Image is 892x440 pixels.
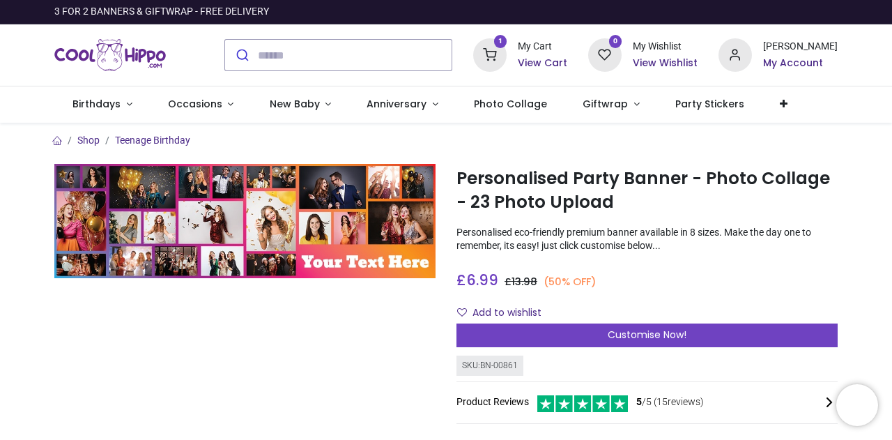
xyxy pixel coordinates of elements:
[473,49,507,60] a: 1
[608,328,686,342] span: Customise Now!
[349,86,456,123] a: Anniversary
[72,97,121,111] span: Birthdays
[54,5,269,19] div: 3 FOR 2 BANNERS & GIFTWRAP - FREE DELIVERY
[583,97,628,111] span: Giftwrap
[545,5,838,19] iframe: Customer reviews powered by Trustpilot
[512,275,537,289] span: 13.98
[763,56,838,70] a: My Account
[763,40,838,54] div: [PERSON_NAME]
[494,35,507,48] sup: 1
[836,384,878,426] iframe: Brevo live chat
[636,396,642,407] span: 5
[633,40,698,54] div: My Wishlist
[456,226,838,253] p: Personalised eco-friendly premium banner available in 8 sizes. Make the day one to remember, its ...
[636,395,704,409] span: /5 ( 15 reviews)
[518,56,567,70] a: View Cart
[544,275,597,289] small: (50% OFF)
[675,97,744,111] span: Party Stickers
[456,393,838,412] div: Product Reviews
[466,270,498,290] span: 6.99
[54,86,150,123] a: Birthdays
[456,301,553,325] button: Add to wishlistAdd to wishlist
[456,270,498,290] span: £
[565,86,658,123] a: Giftwrap
[225,40,258,70] button: Submit
[456,356,523,376] div: SKU: BN-00861
[474,97,547,111] span: Photo Collage
[518,40,567,54] div: My Cart
[367,97,426,111] span: Anniversary
[456,167,838,215] h1: Personalised Party Banner - Photo Collage - 23 Photo Upload
[54,164,436,278] img: Personalised Party Banner - Photo Collage - 23 Photo Upload
[588,49,622,60] a: 0
[54,36,166,75] a: Logo of Cool Hippo
[115,135,190,146] a: Teenage Birthday
[457,308,467,317] i: Add to wishlist
[168,97,222,111] span: Occasions
[77,135,100,146] a: Shop
[609,35,622,48] sup: 0
[270,97,320,111] span: New Baby
[54,36,166,75] img: Cool Hippo
[505,275,537,289] span: £
[633,56,698,70] a: View Wishlist
[150,86,252,123] a: Occasions
[252,86,349,123] a: New Baby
